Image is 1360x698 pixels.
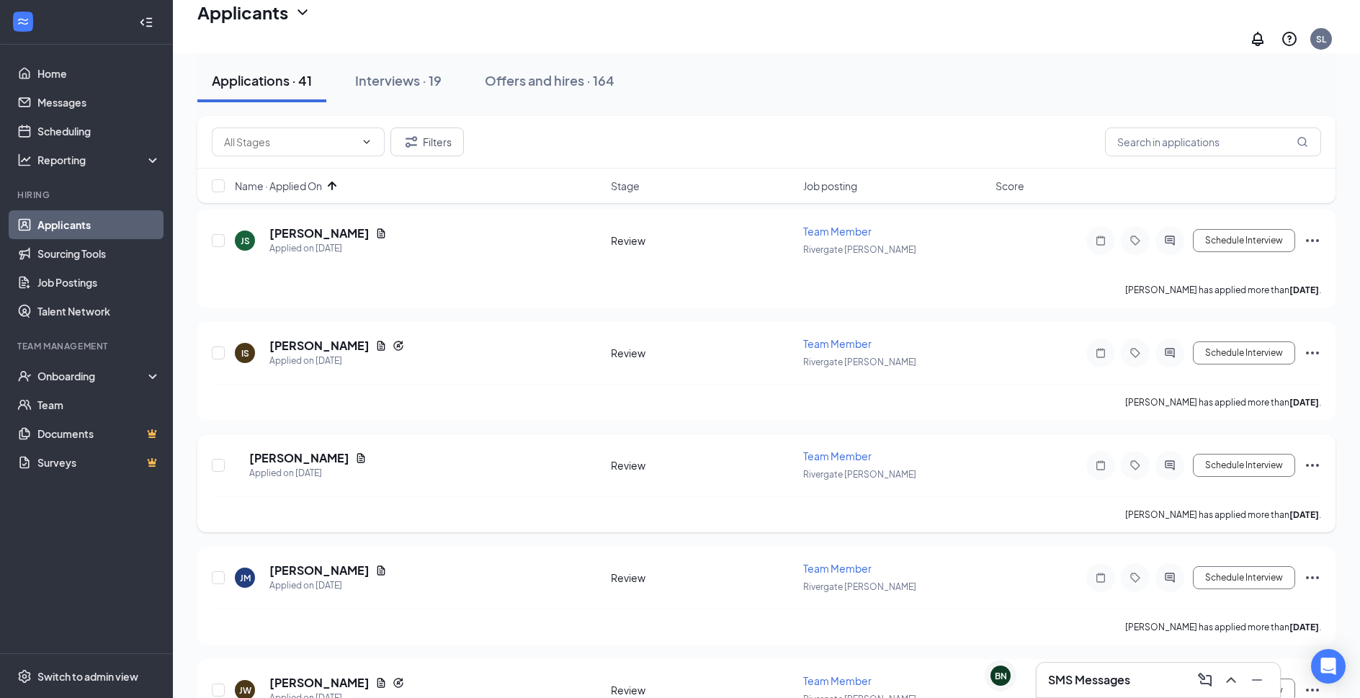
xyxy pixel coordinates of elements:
[269,675,370,691] h5: [PERSON_NAME]
[1289,509,1319,520] b: [DATE]
[1311,649,1346,684] div: Open Intercom Messenger
[37,297,161,326] a: Talent Network
[611,179,640,193] span: Stage
[1127,347,1144,359] svg: Tag
[224,134,355,150] input: All Stages
[1304,569,1321,586] svg: Ellipses
[1092,347,1109,359] svg: Note
[803,225,872,238] span: Team Member
[803,674,872,687] span: Team Member
[37,210,161,239] a: Applicants
[37,59,161,88] a: Home
[1220,668,1243,692] button: ChevronUp
[403,133,420,151] svg: Filter
[37,669,138,684] div: Switch to admin view
[1161,460,1178,471] svg: ActiveChat
[375,565,387,576] svg: Document
[1127,572,1144,583] svg: Tag
[1289,622,1319,632] b: [DATE]
[803,179,857,193] span: Job posting
[375,228,387,239] svg: Document
[803,244,916,255] span: Rivergate [PERSON_NAME]
[1092,572,1109,583] svg: Note
[240,572,251,584] div: JM
[803,581,916,592] span: Rivergate [PERSON_NAME]
[17,669,32,684] svg: Settings
[1105,127,1321,156] input: Search in applications
[249,450,349,466] h5: [PERSON_NAME]
[17,340,158,352] div: Team Management
[269,241,387,256] div: Applied on [DATE]
[294,4,311,21] svg: ChevronDown
[37,419,161,448] a: DocumentsCrown
[269,563,370,578] h5: [PERSON_NAME]
[16,14,30,29] svg: WorkstreamLogo
[37,369,148,383] div: Onboarding
[393,340,404,352] svg: Reapply
[17,153,32,167] svg: Analysis
[1281,30,1298,48] svg: QuestionInfo
[803,469,916,480] span: Rivergate [PERSON_NAME]
[611,346,795,360] div: Review
[393,677,404,689] svg: Reapply
[1196,671,1214,689] svg: ComposeMessage
[269,578,387,593] div: Applied on [DATE]
[269,225,370,241] h5: [PERSON_NAME]
[1222,671,1240,689] svg: ChevronUp
[1193,566,1295,589] button: Schedule Interview
[1245,668,1269,692] button: Minimize
[355,71,442,89] div: Interviews · 19
[611,683,795,697] div: Review
[37,153,161,167] div: Reporting
[803,337,872,350] span: Team Member
[17,189,158,201] div: Hiring
[390,127,464,156] button: Filter Filters
[239,684,251,697] div: JW
[1161,235,1178,246] svg: ActiveChat
[1193,341,1295,364] button: Schedule Interview
[17,369,32,383] svg: UserCheck
[803,562,872,575] span: Team Member
[37,88,161,117] a: Messages
[611,571,795,585] div: Review
[1092,235,1109,246] svg: Note
[1193,229,1295,252] button: Schedule Interview
[235,179,322,193] span: Name · Applied On
[323,177,341,194] svg: ArrowUp
[611,458,795,473] div: Review
[37,390,161,419] a: Team
[241,347,249,359] div: IS
[375,677,387,689] svg: Document
[1297,136,1308,148] svg: MagnifyingGlass
[269,354,404,368] div: Applied on [DATE]
[1161,347,1178,359] svg: ActiveChat
[361,136,372,148] svg: ChevronDown
[996,179,1024,193] span: Score
[1125,509,1321,521] p: [PERSON_NAME] has applied more than .
[803,357,916,367] span: Rivergate [PERSON_NAME]
[212,71,312,89] div: Applications · 41
[375,340,387,352] svg: Document
[1127,460,1144,471] svg: Tag
[241,235,250,247] div: JS
[1048,672,1130,688] h3: SMS Messages
[1193,454,1295,477] button: Schedule Interview
[803,449,872,462] span: Team Member
[37,117,161,146] a: Scheduling
[249,466,367,480] div: Applied on [DATE]
[37,448,161,477] a: SurveysCrown
[1289,397,1319,408] b: [DATE]
[1249,30,1266,48] svg: Notifications
[1125,284,1321,296] p: [PERSON_NAME] has applied more than .
[485,71,614,89] div: Offers and hires · 164
[611,233,795,248] div: Review
[1125,396,1321,408] p: [PERSON_NAME] has applied more than .
[1127,235,1144,246] svg: Tag
[355,452,367,464] svg: Document
[1304,232,1321,249] svg: Ellipses
[1304,344,1321,362] svg: Ellipses
[1316,33,1326,45] div: SL
[995,670,1007,682] div: BN
[1125,621,1321,633] p: [PERSON_NAME] has applied more than .
[1194,668,1217,692] button: ComposeMessage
